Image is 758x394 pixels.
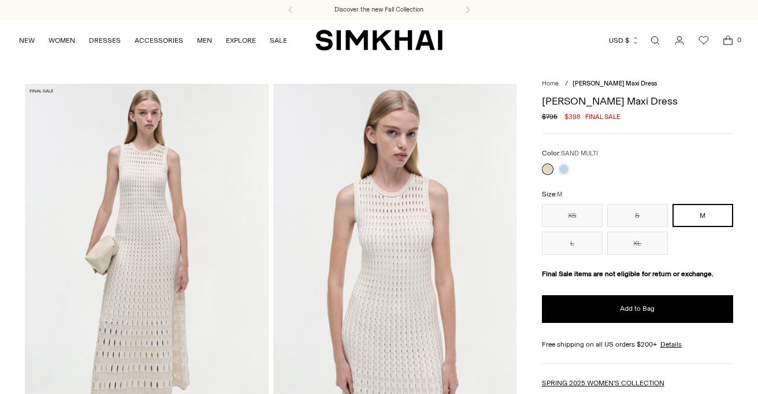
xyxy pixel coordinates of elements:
label: Size: [542,189,562,200]
a: Go to the account page [668,29,691,52]
a: MEN [197,28,212,53]
a: SALE [270,28,287,53]
a: ACCESSORIES [135,28,183,53]
a: Home [542,80,559,87]
h1: [PERSON_NAME] Maxi Dress [542,96,733,106]
button: USD $ [609,28,640,53]
button: S [607,204,668,227]
a: SIMKHAI [315,29,443,51]
button: L [542,232,603,255]
a: EXPLORE [226,28,256,53]
a: NEW [19,28,35,53]
label: Color: [542,148,598,159]
strong: Final Sale items are not eligible for return or exchange. [542,270,714,278]
span: SAND MULTI [561,150,598,157]
a: WOMEN [49,28,75,53]
span: M [557,191,562,198]
s: $795 [542,111,558,122]
a: DRESSES [89,28,121,53]
div: Free shipping on all US orders $200+ [542,339,733,350]
span: $398 [564,111,581,122]
a: Discover the new Fall Collection [335,5,423,14]
button: XL [607,232,668,255]
a: Open search modal [644,29,667,52]
button: Add to Bag [542,295,733,323]
nav: breadcrumbs [542,79,733,89]
span: [PERSON_NAME] Maxi Dress [573,80,657,87]
a: Open cart modal [716,29,740,52]
a: SPRING 2025 WOMEN'S COLLECTION [542,379,664,387]
a: Wishlist [692,29,715,52]
button: M [672,204,733,227]
button: XS [542,204,603,227]
span: 0 [734,35,744,45]
div: / [565,79,568,89]
a: Details [660,339,682,350]
span: Add to Bag [620,304,655,314]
